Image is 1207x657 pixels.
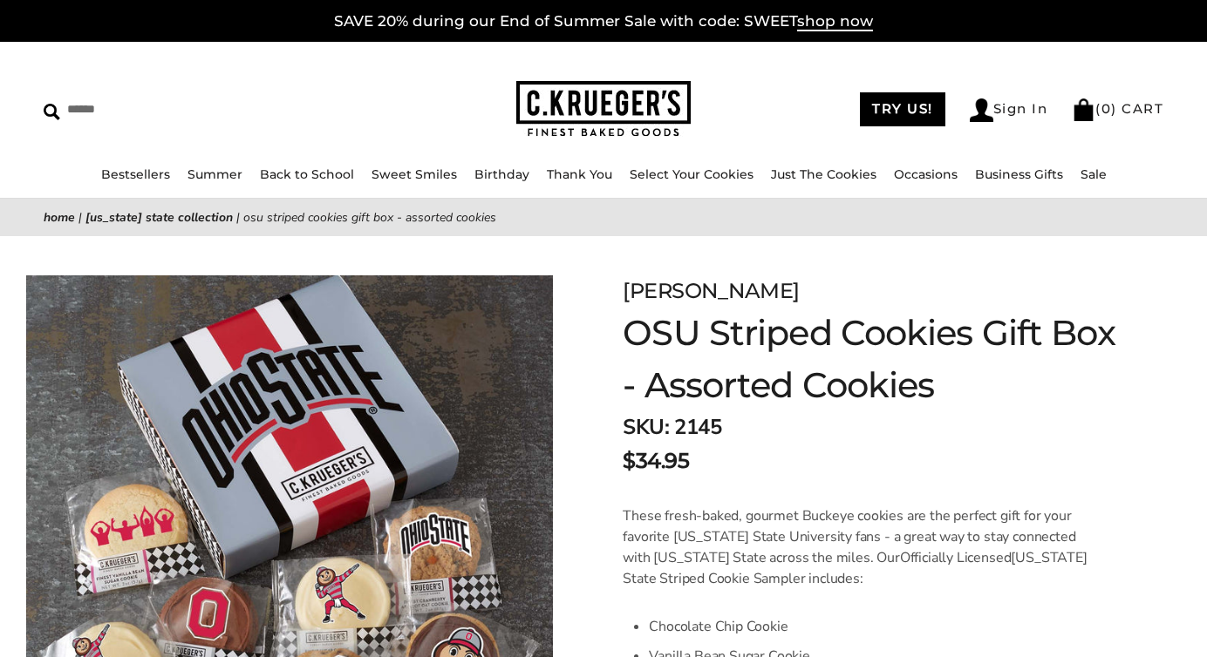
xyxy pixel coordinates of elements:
[44,209,75,226] a: Home
[894,166,958,182] a: Occasions
[623,445,689,477] span: $34.95
[970,98,1048,122] a: Sign In
[1101,100,1112,117] span: 0
[623,505,1100,589] p: These fresh-baked, gourmet Buckeye cookies are the perfect gift for your favorite [US_STATE] Stat...
[1081,166,1107,182] a: Sale
[623,413,669,441] strong: SKU:
[771,166,876,182] a: Just The Cookies
[372,166,457,182] a: Sweet Smiles
[547,166,612,182] a: Thank You
[649,612,1100,641] li: Chocolate Chip Cookie
[975,166,1063,182] a: Business Gifts
[260,166,354,182] a: Back to School
[623,275,1120,307] div: [PERSON_NAME]
[85,209,233,226] a: [US_STATE] State Collection
[900,548,1012,567] span: Officially Licensed
[188,166,242,182] a: Summer
[101,166,170,182] a: Bestsellers
[623,307,1120,411] h1: OSU Striped Cookies Gift Box - Assorted Cookies
[860,92,945,126] a: TRY US!
[44,104,60,120] img: Search
[334,12,873,31] a: SAVE 20% during our End of Summer Sale with code: SWEETshop now
[1072,98,1095,121] img: Bag
[44,207,1163,227] nav: breadcrumbs
[630,166,754,182] a: Select Your Cookies
[970,98,993,122] img: Account
[474,166,529,182] a: Birthday
[44,96,304,123] input: Search
[1072,100,1163,117] a: (0) CART
[674,413,721,441] span: 2145
[516,81,691,138] img: C.KRUEGER'S
[797,12,873,31] span: shop now
[243,209,496,226] span: OSU Striped Cookies Gift Box - Assorted Cookies
[236,209,240,226] span: |
[78,209,82,226] span: |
